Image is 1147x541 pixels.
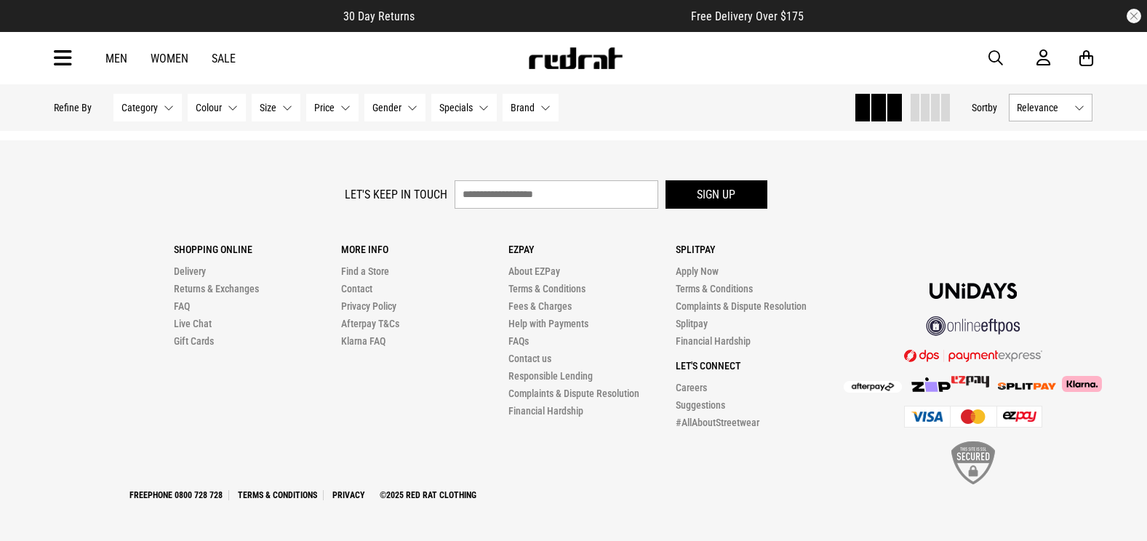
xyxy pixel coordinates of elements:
span: Price [315,102,335,113]
span: Free Delivery Over $175 [691,9,804,23]
img: Redrat logo [527,47,623,69]
label: Let's keep in touch [345,188,447,201]
a: Gift Cards [174,335,214,347]
button: Brand [503,94,559,121]
a: Klarna FAQ [341,335,385,347]
span: Specials [440,102,473,113]
img: online eftpos [926,316,1020,336]
img: Cards [904,406,1042,428]
p: Let's Connect [676,360,843,372]
img: Splitpay [998,382,1056,390]
button: Category [114,94,183,121]
button: Size [252,94,301,121]
a: Financial Hardship [508,405,583,417]
button: Sign up [666,180,767,209]
a: Men [105,52,127,65]
p: Refine By [55,102,92,113]
a: Complaints & Dispute Resolution [676,300,807,312]
span: Gender [373,102,402,113]
a: Fees & Charges [508,300,572,312]
a: ©2025 Red Rat Clothing [374,490,482,500]
a: Live Chat [174,318,212,329]
a: Freephone 0800 728 728 [124,490,229,500]
a: #AllAboutStreetwear [676,417,759,428]
img: DPS [904,349,1042,362]
img: Afterpay [844,381,902,393]
p: More Info [341,244,508,255]
a: Privacy Policy [341,300,396,312]
img: Unidays [930,283,1017,299]
button: Specials [432,94,497,121]
a: Contact us [508,353,551,364]
span: Brand [511,102,535,113]
a: Financial Hardship [676,335,751,347]
a: Sale [212,52,236,65]
a: FAQ [174,300,190,312]
span: by [988,102,998,113]
button: Open LiveChat chat widget [12,6,55,49]
img: Splitpay [951,376,989,388]
button: Colour [188,94,247,121]
a: Women [151,52,188,65]
a: Suggestions [676,399,725,411]
a: Contact [341,283,372,294]
a: Responsible Lending [508,370,593,382]
span: Size [260,102,277,113]
a: Privacy [327,490,371,500]
a: Help with Payments [508,318,588,329]
a: Terms & Conditions [508,283,586,294]
span: 30 Day Returns [343,9,415,23]
a: Careers [676,382,707,393]
iframe: Customer reviews powered by Trustpilot [444,9,662,23]
a: Find a Store [341,265,389,277]
a: Complaints & Dispute Resolution [508,388,639,399]
a: FAQs [508,335,529,347]
p: Ezpay [508,244,676,255]
img: Zip [911,377,951,392]
span: Colour [196,102,223,113]
a: Terms & Conditions [232,490,324,500]
a: About EZPay [508,265,560,277]
button: Relevance [1010,94,1093,121]
p: Shopping Online [174,244,341,255]
a: Splitpay [676,318,708,329]
span: Category [122,102,159,113]
button: Price [307,94,359,121]
button: Sortby [972,99,998,116]
p: Splitpay [676,244,843,255]
span: Relevance [1018,102,1069,113]
a: Terms & Conditions [676,283,753,294]
img: SSL [951,441,995,484]
button: Gender [365,94,426,121]
a: Returns & Exchanges [174,283,259,294]
a: Apply Now [676,265,719,277]
img: Klarna [1056,376,1102,392]
a: Delivery [174,265,206,277]
a: Afterpay T&Cs [341,318,399,329]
